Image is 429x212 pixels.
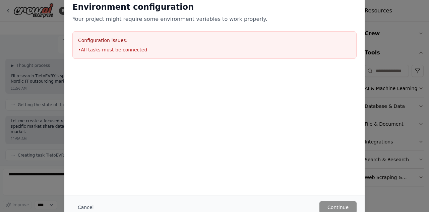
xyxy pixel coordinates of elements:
li: • All tasks must be connected [78,46,351,53]
h2: Environment configuration [72,2,357,12]
h3: Configuration issues: [78,37,351,44]
p: Your project might require some environment variables to work properly. [72,15,357,23]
